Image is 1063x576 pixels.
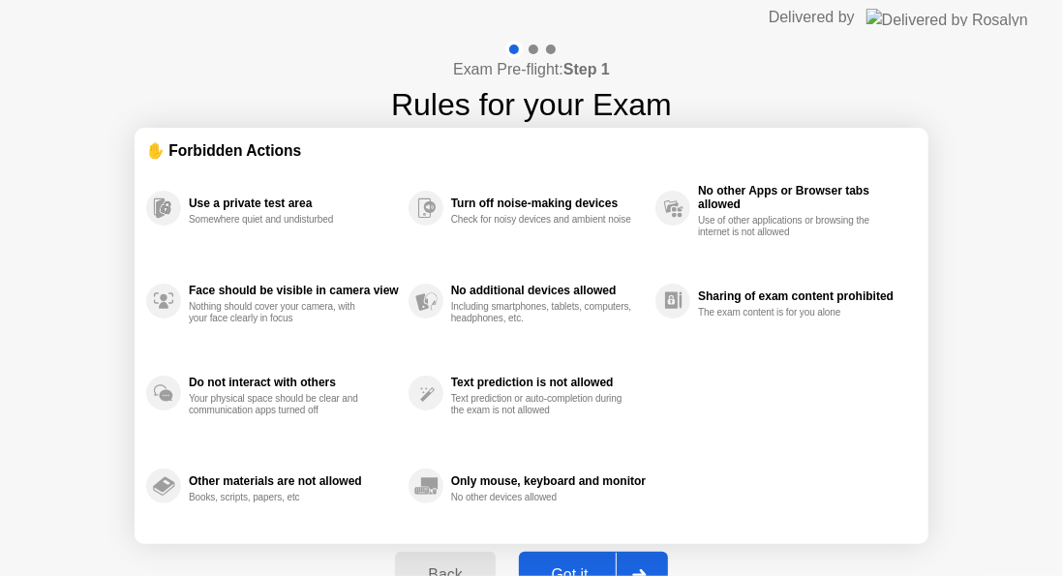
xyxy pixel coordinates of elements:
[698,184,907,211] div: No other Apps or Browser tabs allowed
[451,376,646,389] div: Text prediction is not allowed
[189,492,372,503] div: Books, scripts, papers, etc
[451,214,634,226] div: Check for noisy devices and ambient noise
[451,393,634,416] div: Text prediction or auto-completion during the exam is not allowed
[769,6,855,29] div: Delivered by
[189,214,372,226] div: Somewhere quiet and undisturbed
[866,9,1028,26] img: Delivered by Rosalyn
[453,58,610,81] h4: Exam Pre-flight:
[189,197,399,210] div: Use a private test area
[698,289,907,303] div: Sharing of exam content prohibited
[146,139,917,162] div: ✋ Forbidden Actions
[391,81,672,128] h1: Rules for your Exam
[189,474,399,488] div: Other materials are not allowed
[451,197,646,210] div: Turn off noise-making devices
[563,61,610,77] b: Step 1
[189,284,399,297] div: Face should be visible in camera view
[698,307,881,318] div: The exam content is for you alone
[451,284,646,297] div: No additional devices allowed
[451,492,634,503] div: No other devices allowed
[189,301,372,324] div: Nothing should cover your camera, with your face clearly in focus
[189,376,399,389] div: Do not interact with others
[698,215,881,238] div: Use of other applications or browsing the internet is not allowed
[451,301,634,324] div: Including smartphones, tablets, computers, headphones, etc.
[451,474,646,488] div: Only mouse, keyboard and monitor
[189,393,372,416] div: Your physical space should be clear and communication apps turned off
